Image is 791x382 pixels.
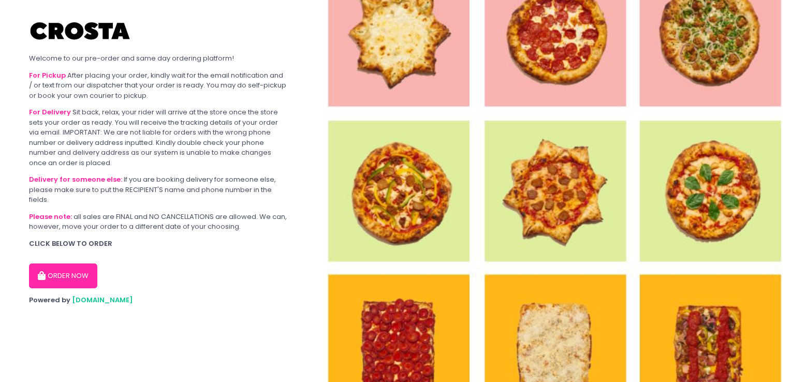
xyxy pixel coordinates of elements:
b: For Delivery [29,107,71,117]
b: Please note: [29,212,72,222]
button: ORDER NOW [29,263,97,288]
b: For Pickup [29,70,66,80]
div: Powered by [29,295,287,305]
div: If you are booking delivery for someone else, please make sure to put the RECIPIENT'S name and ph... [29,174,287,205]
div: CLICK BELOW TO ORDER [29,239,287,249]
a: [DOMAIN_NAME] [72,295,133,305]
div: Welcome to our pre-order and same day ordering platform! [29,53,287,64]
img: Crosta Pizzeria [29,16,133,47]
div: all sales are FINAL and NO CANCELLATIONS are allowed. We can, however, move your order to a diffe... [29,212,287,232]
div: Sit back, relax, your rider will arrive at the store once the store sets your order as ready. You... [29,107,287,168]
b: Delivery for someone else: [29,174,122,184]
div: After placing your order, kindly wait for the email notification and / or text from our dispatche... [29,70,287,101]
